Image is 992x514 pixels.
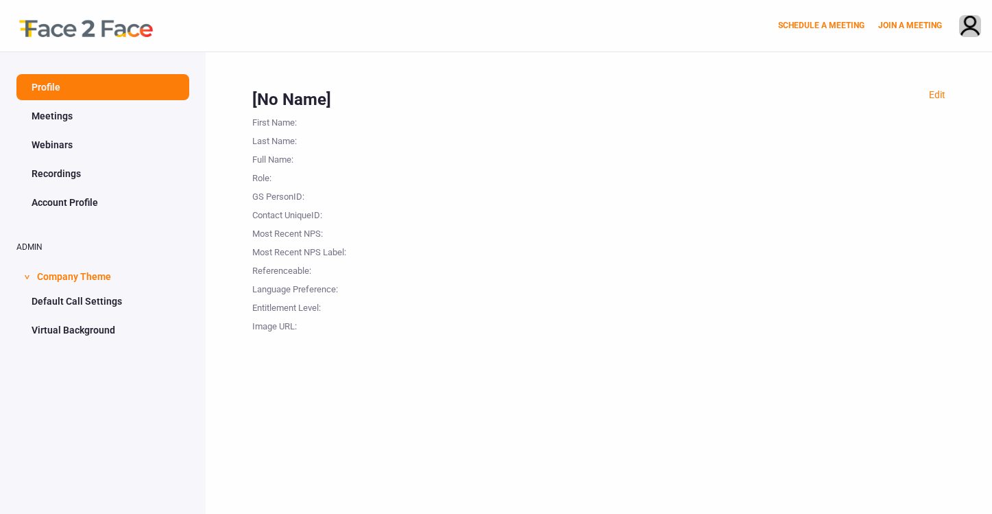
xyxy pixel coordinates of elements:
a: JOIN A MEETING [878,21,942,30]
div: Role : [252,167,389,185]
a: Virtual Background [16,317,189,343]
span: > [20,274,34,279]
div: Full Name : [252,148,389,167]
div: First Name : [252,111,389,130]
div: Contact UniqueID : [252,204,389,222]
a: Meetings [16,103,189,129]
a: Profile [16,74,189,100]
h2: ADMIN [16,243,189,252]
a: Default Call Settings [16,288,189,314]
div: Language Preference : [252,278,389,296]
div: Entitlement Level : [252,296,389,315]
a: Edit [929,89,945,100]
div: Last Name : [252,130,389,148]
div: Image URL : [252,315,389,334]
div: GS PersonID : [252,185,389,204]
a: Webinars [16,132,189,158]
div: Most Recent NPS : [252,222,389,241]
div: Referenceable : [252,259,389,278]
img: avatar.710606db.png [960,16,980,38]
a: Account Profile [16,189,189,215]
a: SCHEDULE A MEETING [778,21,864,30]
span: Company Theme [37,262,111,288]
div: Most Recent NPS Label : [252,241,389,259]
a: Recordings [16,161,189,187]
div: [No Name] [252,88,945,111]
